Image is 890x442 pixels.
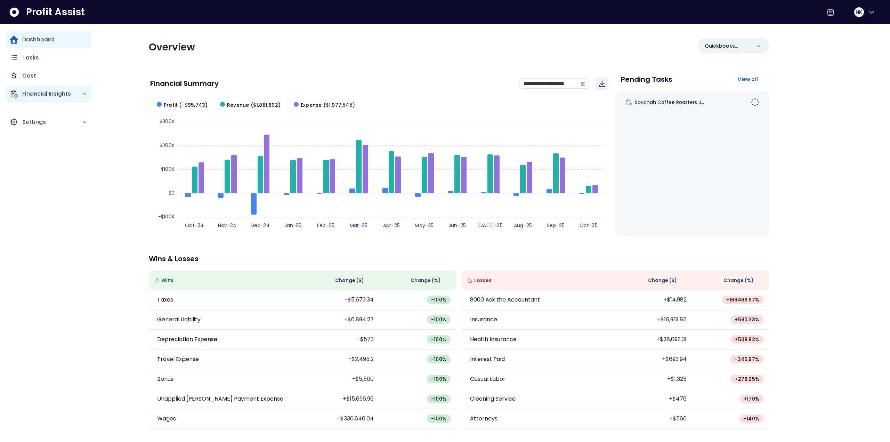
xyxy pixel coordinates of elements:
[227,102,281,109] span: Revenue ($1,881,802)
[185,222,204,229] text: Oct-24
[477,222,503,229] text: [DATE]-25
[161,277,173,284] span: Wins
[580,222,598,229] text: Oct-25
[581,81,585,86] svg: calendar
[160,118,175,125] text: $300K
[302,369,379,389] td: -$5,500
[169,190,175,196] text: $0
[22,118,82,126] p: Settings
[22,72,36,80] p: Cost
[735,336,759,343] span: + 509.82 %
[350,222,367,229] text: Mar-25
[470,355,505,363] p: Interest Paid
[431,316,446,323] span: -100 %
[284,222,302,229] text: Jan-25
[157,355,199,363] p: Travel Expense
[302,389,379,409] td: +$15,696.96
[621,76,672,83] p: Pending Tasks
[157,296,173,304] p: Taxes
[615,389,692,409] td: +$476
[157,315,201,324] p: General Liability
[470,375,505,383] p: Casual Labor
[735,376,759,383] span: + 278.95 %
[22,35,54,44] p: Dashboard
[751,98,759,106] img: Not yet Started
[158,213,175,220] text: -$100K
[470,315,497,324] p: Insurance
[431,356,446,363] span: -100 %
[615,349,692,369] td: +$693.94
[547,222,565,229] text: Sep-25
[470,296,540,304] p: 8000 Ask the Accountant
[856,9,862,16] span: NK
[317,222,334,229] text: Feb-25
[411,277,441,284] span: Change (%)
[415,222,434,229] text: May-25
[744,395,759,402] span: + 170 %
[301,102,355,109] span: Expense ($1,977,545)
[157,415,176,423] p: Wages
[26,6,85,18] span: Profit Assist
[149,255,769,262] p: Wins & Losses
[335,277,364,284] span: Change ( $ )
[448,222,466,229] text: Jun-25
[302,310,379,330] td: +$6,894.27
[732,73,763,86] button: View all
[738,76,758,83] span: View all
[615,369,692,389] td: +$1,325
[431,415,446,422] span: -100 %
[615,310,692,330] td: +$16,961.85
[302,409,379,429] td: -$330,640.04
[160,142,175,149] text: $200K
[431,336,446,343] span: -100 %
[514,222,532,229] text: Aug-25
[161,166,175,172] text: $100K
[157,335,217,344] p: Depreciation Expense
[615,330,692,349] td: +$28,093.31
[635,99,704,106] span: Savanah Coffee Roasters J...
[22,54,39,62] p: Tasks
[218,222,236,229] text: Nov-24
[383,222,400,229] text: Apr-25
[615,409,692,429] td: +$560
[302,290,379,310] td: -$5,673.34
[157,395,283,403] p: Unapplied [PERSON_NAME] Payment Expense
[149,40,195,54] span: Overview
[735,316,759,323] span: + 590.33 %
[615,290,692,310] td: +$14,982
[431,376,446,383] span: -100 %
[302,349,379,369] td: -$2,495.2
[302,330,379,349] td: -$573
[470,335,517,344] p: Health Insurance
[705,42,751,50] p: Quickbooks Online
[470,395,516,403] p: Cleaning Service
[470,415,497,423] p: Attorneys
[157,375,173,383] p: Bonus
[22,90,82,98] p: Financial Insights
[734,356,759,363] span: + 346.97 %
[648,277,677,284] span: Change ( $ )
[251,222,270,229] text: Dec-24
[596,77,608,90] button: Download
[723,277,754,284] span: Change (%)
[150,80,219,87] p: Financial Summary
[431,395,446,402] span: -100 %
[726,296,759,303] span: + 166466.67 %
[431,296,446,303] span: -100 %
[164,102,208,109] span: Profit (-$95,743)
[743,415,759,422] span: + 140 %
[474,277,492,284] span: Losses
